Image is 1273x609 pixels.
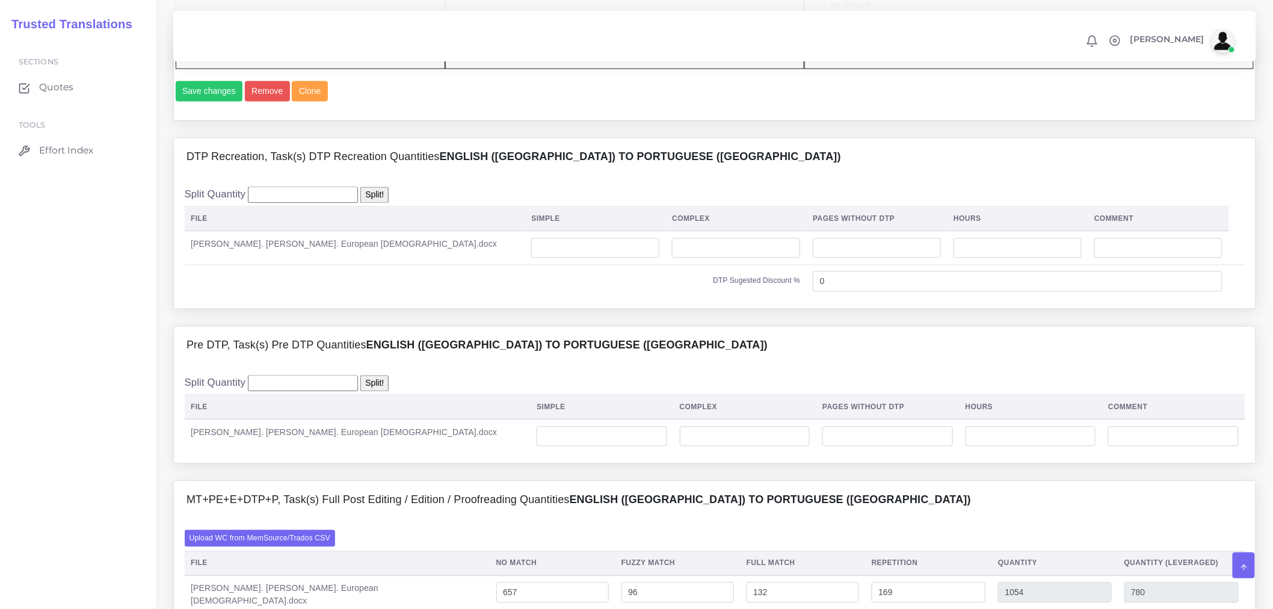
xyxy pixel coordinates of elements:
[1211,29,1235,53] img: avatar
[176,81,243,102] button: Save changes
[186,494,971,507] h4: MT+PE+E+DTP+P, Task(s) Full Post Editing / Edition / Proofreading Quantities
[185,376,246,391] label: Split Quantity
[185,207,525,232] th: File
[9,75,147,100] a: Quotes
[360,187,389,203] input: Split!
[185,419,531,453] td: [PERSON_NAME]. [PERSON_NAME]. European [DEMOGRAPHIC_DATA].docx
[570,494,971,506] b: English ([GEOGRAPHIC_DATA]) TO Portuguese ([GEOGRAPHIC_DATA])
[245,81,292,102] a: Remove
[816,395,960,420] th: Pages Without DTP
[615,551,740,576] th: Fuzzy Match
[440,151,841,163] b: English ([GEOGRAPHIC_DATA]) TO Portuguese ([GEOGRAPHIC_DATA])
[366,339,768,351] b: English ([GEOGRAPHIC_DATA]) TO Portuguese ([GEOGRAPHIC_DATA])
[1118,551,1245,576] th: Quantity (Leveraged)
[807,207,948,232] th: Pages Without DTP
[39,144,93,157] span: Effort Index
[292,81,330,102] a: Clone
[185,395,531,420] th: File
[490,551,615,576] th: No Match
[3,17,132,31] h2: Trusted Translations
[186,151,841,164] h4: DTP Recreation, Task(s) DTP Recreation Quantities
[292,81,328,102] button: Clone
[1088,207,1229,232] th: Comment
[948,207,1088,232] th: Hours
[959,395,1102,420] th: Hours
[185,187,246,202] label: Split Quantity
[673,395,816,420] th: Complex
[9,138,147,163] a: Effort Index
[245,81,290,102] button: Remove
[19,120,46,129] span: Tools
[1130,35,1204,43] span: [PERSON_NAME]
[39,81,73,94] span: Quotes
[174,365,1256,463] div: Pre DTP, Task(s) Pre DTP QuantitiesEnglish ([GEOGRAPHIC_DATA]) TO Portuguese ([GEOGRAPHIC_DATA])
[740,551,865,576] th: Full Match
[174,138,1256,177] div: DTP Recreation, Task(s) DTP Recreation QuantitiesEnglish ([GEOGRAPHIC_DATA]) TO Portuguese ([GEOG...
[174,327,1256,365] div: Pre DTP, Task(s) Pre DTP QuantitiesEnglish ([GEOGRAPHIC_DATA]) TO Portuguese ([GEOGRAPHIC_DATA])
[19,57,58,66] span: Sections
[992,551,1118,576] th: Quantity
[713,276,800,286] label: DTP Sugested Discount %
[174,481,1256,520] div: MT+PE+E+DTP+P, Task(s) Full Post Editing / Edition / Proofreading QuantitiesEnglish ([GEOGRAPHIC_...
[531,395,674,420] th: Simple
[185,231,525,265] td: [PERSON_NAME]. [PERSON_NAME]. European [DEMOGRAPHIC_DATA].docx
[360,376,389,392] input: Split!
[865,551,991,576] th: Repetition
[1102,395,1245,420] th: Comment
[185,530,336,546] label: Upload WC from MemSource/Trados CSV
[186,339,768,353] h4: Pre DTP, Task(s) Pre DTP Quantities
[185,551,490,576] th: File
[174,177,1256,309] div: DTP Recreation, Task(s) DTP Recreation QuantitiesEnglish ([GEOGRAPHIC_DATA]) TO Portuguese ([GEOG...
[666,207,807,232] th: Complex
[1124,29,1239,53] a: [PERSON_NAME]avatar
[3,14,132,34] a: Trusted Translations
[525,207,666,232] th: Simple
